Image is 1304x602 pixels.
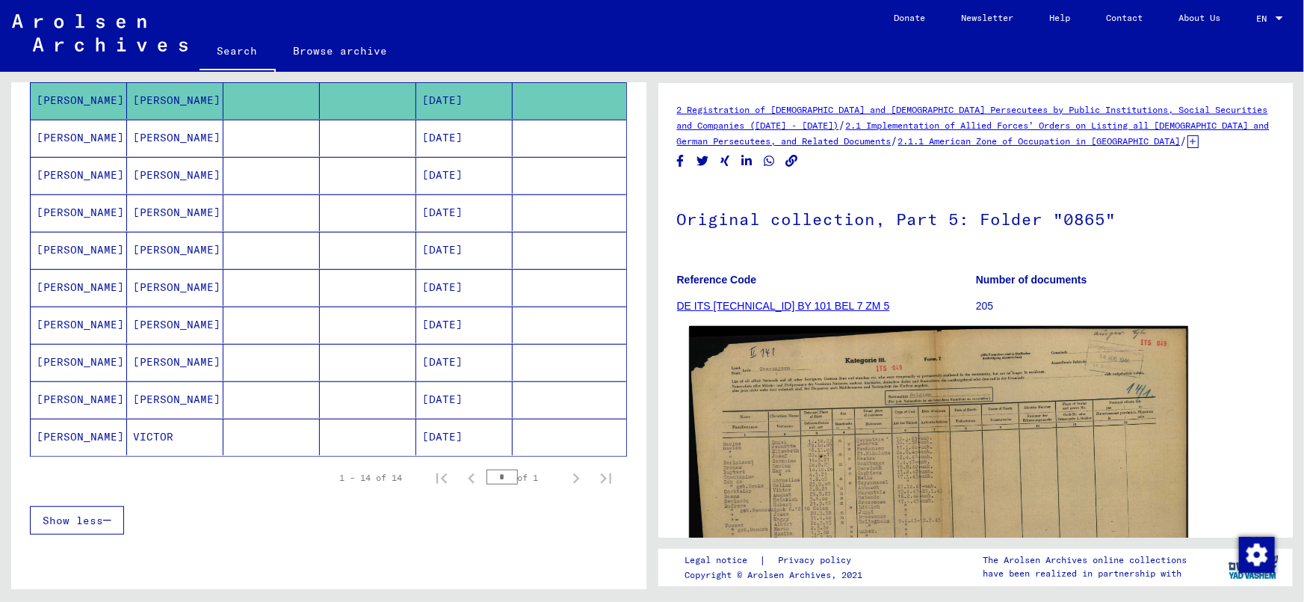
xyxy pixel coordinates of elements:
[127,307,223,343] mat-cell: [PERSON_NAME]
[976,298,1274,314] p: 205
[561,463,591,493] button: Next page
[685,553,869,568] div: |
[43,514,103,527] span: Show less
[31,381,127,418] mat-cell: [PERSON_NAME]
[761,152,777,171] button: Share on WhatsApp
[127,419,223,455] mat-cell: VICTOR
[677,104,1268,131] a: 2 Registration of [DEMOGRAPHIC_DATA] and [DEMOGRAPHIC_DATA] Persecutees by Public Institutions, S...
[1226,548,1282,586] img: yv_logo.png
[127,120,223,156] mat-cell: [PERSON_NAME]
[677,274,757,286] b: Reference Code
[31,232,127,268] mat-cell: [PERSON_NAME]
[340,471,403,485] div: 1 – 14 of 14
[127,269,223,306] mat-cell: [PERSON_NAME]
[416,307,513,343] mat-cell: [DATE]
[983,567,1187,580] p: have been realized in partnership with
[31,419,127,455] mat-cell: [PERSON_NAME]
[127,82,223,119] mat-cell: [PERSON_NAME]
[276,33,406,69] a: Browse archive
[784,152,800,171] button: Copy link
[127,194,223,231] mat-cell: [PERSON_NAME]
[416,120,513,156] mat-cell: [DATE]
[31,194,127,231] mat-cell: [PERSON_NAME]
[898,135,1181,147] a: 2.1.1 American Zone of Occupation in [GEOGRAPHIC_DATA]
[677,185,1275,251] h1: Original collection, Part 5: Folder "0865"
[416,82,513,119] mat-cell: [DATE]
[1181,134,1187,147] span: /
[416,157,513,194] mat-cell: [DATE]
[416,419,513,455] mat-cell: [DATE]
[200,33,276,72] a: Search
[416,232,513,268] mat-cell: [DATE]
[677,300,890,312] a: DE ITS [TECHNICAL_ID] BY 101 BEL 7 ZM 5
[685,553,759,568] a: Legal notice
[677,120,1270,147] a: 2.1 Implementation of Allied Forces’ Orders on Listing all [DEMOGRAPHIC_DATA] and German Persecut...
[673,152,688,171] button: Share on Facebook
[739,152,755,171] button: Share on LinkedIn
[839,118,846,132] span: /
[695,152,711,171] button: Share on Twitter
[30,506,124,535] button: Show less
[31,157,127,194] mat-cell: [PERSON_NAME]
[1239,537,1275,573] img: Change consent
[127,232,223,268] mat-cell: [PERSON_NAME]
[685,568,869,582] p: Copyright © Arolsen Archives, 2021
[766,553,869,568] a: Privacy policy
[983,553,1187,567] p: The Arolsen Archives online collections
[31,82,127,119] mat-cell: [PERSON_NAME]
[127,344,223,381] mat-cell: [PERSON_NAME]
[127,381,223,418] mat-cell: [PERSON_NAME]
[486,470,561,485] div: of 1
[416,381,513,418] mat-cell: [DATE]
[591,463,621,493] button: Last page
[892,134,898,147] span: /
[976,274,1087,286] b: Number of documents
[31,307,127,343] mat-cell: [PERSON_NAME]
[1256,13,1273,24] span: EN
[31,120,127,156] mat-cell: [PERSON_NAME]
[31,344,127,381] mat-cell: [PERSON_NAME]
[717,152,733,171] button: Share on Xing
[416,194,513,231] mat-cell: [DATE]
[416,344,513,381] mat-cell: [DATE]
[416,269,513,306] mat-cell: [DATE]
[427,463,457,493] button: First page
[127,157,223,194] mat-cell: [PERSON_NAME]
[12,14,188,52] img: Arolsen_neg.svg
[31,269,127,306] mat-cell: [PERSON_NAME]
[457,463,486,493] button: Previous page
